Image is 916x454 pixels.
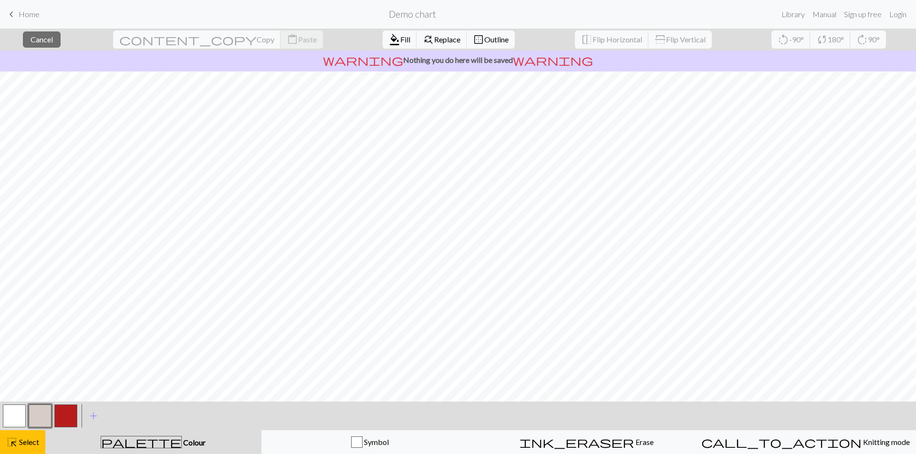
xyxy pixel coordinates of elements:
span: Colour [182,438,206,447]
button: Flip Horizontal [575,30,649,49]
button: 180° [810,30,851,49]
h2: Demo chart [389,9,436,20]
span: warning [513,53,593,67]
span: warning [323,53,403,67]
button: -90° [771,30,811,49]
span: Symbol [363,437,389,446]
p: Nothing you do here will be saved [4,54,912,66]
span: Flip Horizontal [593,35,642,44]
button: Knitting mode [695,430,916,454]
button: Colour [45,430,261,454]
span: Knitting mode [862,437,910,446]
span: format_color_fill [389,33,400,46]
button: Fill [383,30,417,49]
span: Erase [634,437,654,446]
span: -90° [789,35,804,44]
span: Replace [434,35,460,44]
a: Sign up free [840,5,885,24]
span: keyboard_arrow_left [6,8,17,21]
span: flip [581,33,593,46]
button: Symbol [261,430,479,454]
span: Copy [257,35,274,44]
span: find_replace [423,33,434,46]
span: Fill [400,35,410,44]
span: ink_eraser [520,435,634,449]
a: Library [778,5,809,24]
span: palette [101,435,181,449]
span: highlight_alt [6,435,18,449]
span: 180° [828,35,844,44]
button: Replace [416,30,467,49]
span: Flip Vertical [666,35,706,44]
a: Manual [809,5,840,24]
button: Outline [467,30,515,49]
span: Select [18,437,39,446]
span: sync [816,33,828,46]
span: Outline [484,35,509,44]
button: Copy [113,30,281,49]
span: rotate_left [778,33,789,46]
button: Flip Vertical [648,30,712,49]
span: rotate_right [856,33,868,46]
span: Home [19,10,40,19]
span: Cancel [31,35,53,44]
button: Cancel [23,31,61,48]
span: call_to_action [701,435,862,449]
a: Login [885,5,910,24]
span: 90° [868,35,880,44]
span: border_outer [473,33,484,46]
a: Home [6,6,40,22]
button: Erase [478,430,695,454]
span: flip [654,34,667,45]
button: 90° [850,30,886,49]
span: content_copy [119,33,257,46]
span: add [88,409,99,423]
